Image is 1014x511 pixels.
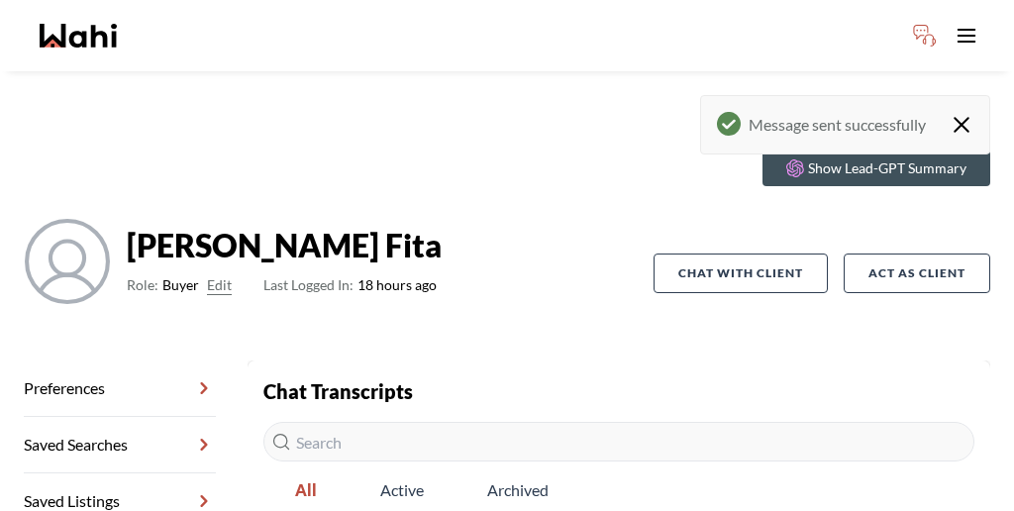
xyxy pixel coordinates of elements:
[808,158,966,178] p: Show Lead-GPT Summary
[40,24,117,48] a: Wahi homepage
[162,273,199,297] span: Buyer
[263,276,354,293] span: Last Logged In:
[717,112,741,136] svg: Sucess Icon
[263,422,974,461] input: Search
[762,151,990,186] button: Show Lead-GPT Summary
[127,226,442,265] strong: [PERSON_NAME] Fita
[947,16,986,55] button: Toggle open navigation menu
[749,112,926,138] span: Message sent successfully
[263,469,349,511] span: All
[263,273,437,297] span: 18 hours ago
[844,254,990,293] button: Act as Client
[127,273,158,297] span: Role:
[654,254,828,293] button: Chat with client
[349,469,456,511] span: Active
[950,96,973,153] button: Close toast
[24,360,216,417] a: Preferences
[207,273,232,297] button: Edit
[24,417,216,473] a: Saved Searches
[263,379,413,403] strong: Chat Transcripts
[456,469,580,511] span: Archived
